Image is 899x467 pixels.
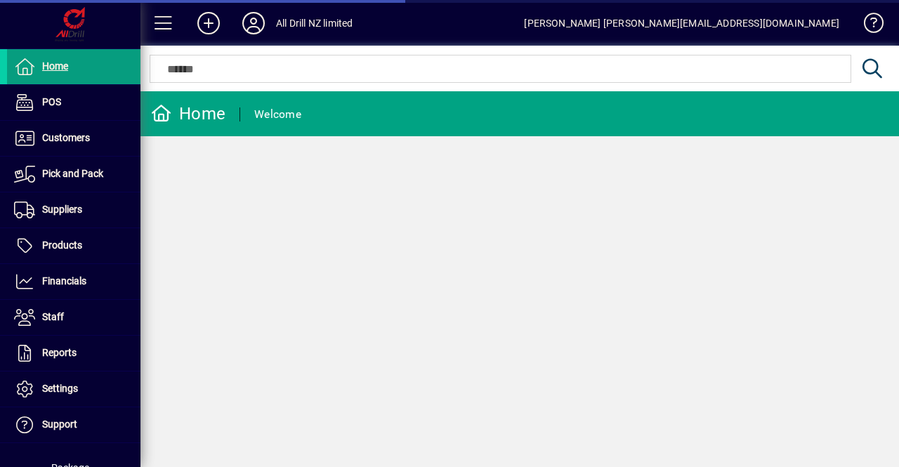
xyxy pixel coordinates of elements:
[186,11,231,36] button: Add
[42,239,82,251] span: Products
[42,383,78,394] span: Settings
[42,168,103,179] span: Pick and Pack
[7,121,140,156] a: Customers
[7,157,140,192] a: Pick and Pack
[42,311,64,322] span: Staff
[42,275,86,287] span: Financials
[42,132,90,143] span: Customers
[7,407,140,442] a: Support
[524,12,839,34] div: [PERSON_NAME] [PERSON_NAME][EMAIL_ADDRESS][DOMAIN_NAME]
[7,228,140,263] a: Products
[254,103,301,126] div: Welcome
[7,371,140,407] a: Settings
[231,11,276,36] button: Profile
[853,3,881,48] a: Knowledge Base
[42,204,82,215] span: Suppliers
[42,60,68,72] span: Home
[276,12,353,34] div: All Drill NZ limited
[7,192,140,228] a: Suppliers
[7,336,140,371] a: Reports
[7,300,140,335] a: Staff
[7,264,140,299] a: Financials
[42,347,77,358] span: Reports
[7,85,140,120] a: POS
[42,96,61,107] span: POS
[151,103,225,125] div: Home
[42,419,77,430] span: Support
